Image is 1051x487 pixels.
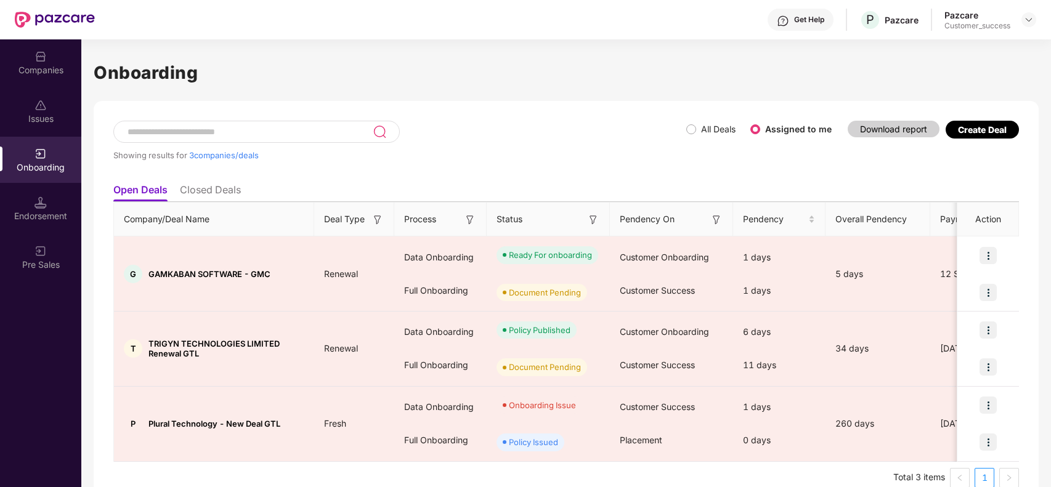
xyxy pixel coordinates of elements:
[34,245,47,257] img: svg+xml;base64,PHN2ZyB3aWR0aD0iMjAiIGhlaWdodD0iMjAiIHZpZXdCb3g9IjAgMCAyMCAyMCIgZmlsbD0ibm9uZSIgeG...
[944,9,1010,21] div: Pazcare
[1024,15,1034,25] img: svg+xml;base64,PHN2ZyBpZD0iRHJvcGRvd24tMzJ4MzIiIHhtbG5zPSJodHRwOi8vd3d3LnczLm9yZy8yMDAwL3N2ZyIgd2...
[885,14,919,26] div: Pazcare
[34,50,47,63] img: svg+xml;base64,PHN2ZyBpZD0iQ29tcGFuaWVzIiB4bWxucz0iaHR0cDovL3d3dy53My5vcmcvMjAwMC9zdmciIHdpZHRoPS...
[777,15,789,27] img: svg+xml;base64,PHN2ZyBpZD0iSGVscC0zMngzMiIgeG1sbnM9Imh0dHA6Ly93d3cudzMub3JnLzIwMDAvc3ZnIiB3aWR0aD...
[733,203,826,236] th: Pendency
[743,212,806,226] span: Pendency
[866,12,874,27] span: P
[34,148,47,160] img: svg+xml;base64,PHN2ZyB3aWR0aD0iMjAiIGhlaWdodD0iMjAiIHZpZXdCb3g9IjAgMCAyMCAyMCIgZmlsbD0ibm9uZSIgeG...
[34,99,47,111] img: svg+xml;base64,PHN2ZyBpZD0iSXNzdWVzX2Rpc2FibGVkIiB4bWxucz0iaHR0cDovL3d3dy53My5vcmcvMjAwMC9zdmciIH...
[980,433,997,451] img: icon
[980,321,997,339] img: icon
[980,358,997,376] img: icon
[15,12,95,28] img: New Pazcare Logo
[794,15,824,25] div: Get Help
[940,212,1003,226] span: Payment Done
[944,21,1010,31] div: Customer_success
[980,396,997,414] img: icon
[980,247,997,264] img: icon
[957,203,1019,236] th: Action
[980,284,997,301] img: icon
[34,196,47,209] img: svg+xml;base64,PHN2ZyB3aWR0aD0iMTQuNSIgaGVpZ2h0PSIxNC41IiB2aWV3Qm94PSIwIDAgMTYgMTYiIGZpbGw9Im5vbm...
